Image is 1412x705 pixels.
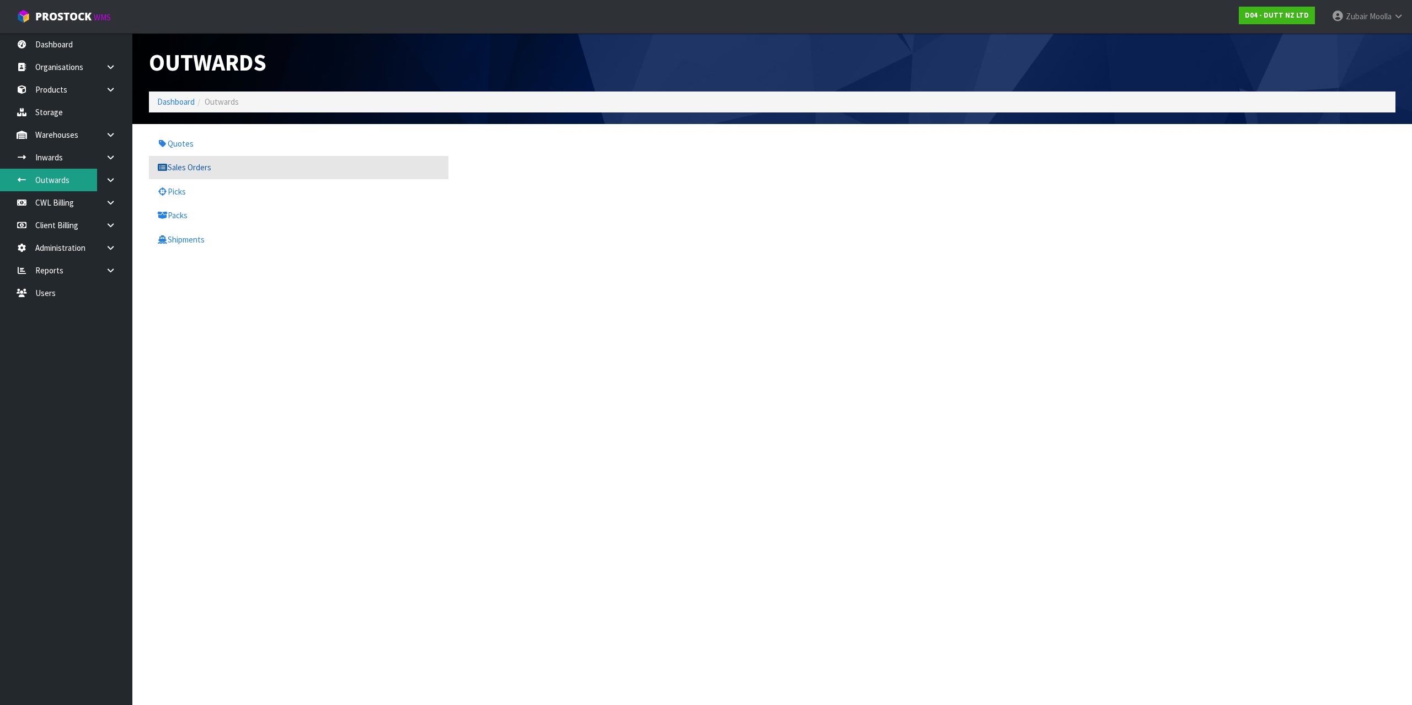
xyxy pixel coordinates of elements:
[157,96,195,107] a: Dashboard
[149,47,266,77] span: Outwards
[17,9,30,23] img: cube-alt.png
[149,132,448,155] a: Quotes
[35,9,92,24] span: ProStock
[1370,11,1392,21] span: Moolla
[149,204,448,227] a: Packs
[1245,10,1309,20] strong: D04 - DUTT NZ LTD
[149,228,448,251] a: Shipments
[1346,11,1368,21] span: Zubair
[149,156,448,179] a: Sales Orders
[149,180,448,203] a: Picks
[94,12,111,23] small: WMS
[1239,7,1315,24] a: D04 - DUTT NZ LTD
[205,96,239,107] span: Outwards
